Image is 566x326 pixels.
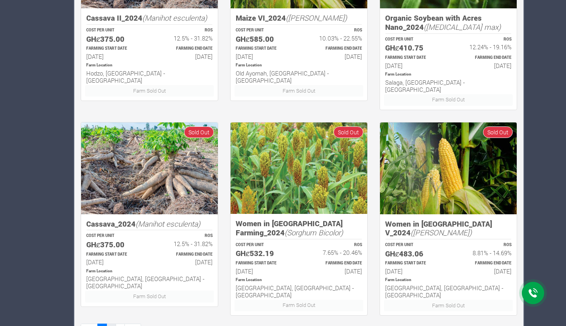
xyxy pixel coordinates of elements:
p: Location of Farm [236,277,362,283]
h6: [GEOGRAPHIC_DATA], [GEOGRAPHIC_DATA] - [GEOGRAPHIC_DATA] [86,275,213,289]
p: Estimated Farming End Date [306,46,362,52]
p: Estimated Farming Start Date [385,260,441,266]
p: ROS [456,242,512,248]
h6: [DATE] [306,53,362,60]
h6: [GEOGRAPHIC_DATA], [GEOGRAPHIC_DATA] - [GEOGRAPHIC_DATA] [385,284,512,299]
h6: [DATE] [385,268,441,275]
p: COST PER UNIT [236,242,292,248]
p: COST PER UNIT [86,27,142,33]
h5: Organic Soybean with Acres Nano_2024 [385,14,512,31]
i: (Manihot esculenta) [136,219,200,229]
p: ROS [306,242,362,248]
p: Estimated Farming Start Date [236,260,292,266]
p: Estimated Farming Start Date [86,252,142,258]
h5: Cassava_2024 [86,219,213,229]
h5: Cassava II_2024 [86,14,213,23]
h6: 8.81% - 14.69% [456,249,512,256]
span: Sold Out [184,126,214,138]
h6: 7.65% - 20.46% [306,249,362,256]
span: Sold Out [483,126,513,138]
h6: [DATE] [236,53,292,60]
h6: [DATE] [385,62,441,69]
h6: [DATE] [86,53,142,60]
h6: [DATE] [157,258,213,266]
h6: [DATE] [456,268,512,275]
p: ROS [306,27,362,33]
h6: [DATE] [456,62,512,69]
i: ([MEDICAL_DATA] max) [424,22,501,32]
p: Location of Farm [86,62,213,68]
h5: GHȼ375.00 [86,240,142,249]
h5: GHȼ532.19 [236,249,292,258]
p: COST PER UNIT [86,233,142,239]
h6: Salaga, [GEOGRAPHIC_DATA] - [GEOGRAPHIC_DATA] [385,79,512,93]
p: COST PER UNIT [385,37,441,43]
h5: Women in [GEOGRAPHIC_DATA] V_2024 [385,219,512,237]
p: Estimated Farming End Date [306,260,362,266]
h6: [DATE] [86,258,142,266]
p: ROS [456,37,512,43]
h6: 12.5% - 31.82% [157,240,213,247]
p: Estimated Farming Start Date [385,55,441,61]
h6: Old Ayomah, [GEOGRAPHIC_DATA] - [GEOGRAPHIC_DATA] [236,70,362,84]
span: Sold Out [333,126,363,138]
h5: GHȼ375.00 [86,35,142,44]
h6: 12.5% - 31.82% [157,35,213,42]
p: Estimated Farming End Date [456,260,512,266]
i: ([PERSON_NAME]) [411,227,472,237]
p: ROS [157,27,213,33]
h6: [DATE] [236,268,292,275]
h5: Maize VI_2024 [236,14,362,23]
p: ROS [157,233,213,239]
h6: [DATE] [306,268,362,275]
h5: GHȼ585.00 [236,35,292,44]
p: Location of Farm [385,277,512,283]
i: (Manihot esculenta) [142,13,207,23]
h5: GHȼ483.06 [385,249,441,258]
h6: 10.03% - 22.55% [306,35,362,42]
h6: [GEOGRAPHIC_DATA], [GEOGRAPHIC_DATA] - [GEOGRAPHIC_DATA] [236,284,362,299]
h5: GHȼ410.75 [385,43,441,52]
img: growforme image [231,122,367,214]
i: (Sorghum Bicolor) [285,227,343,237]
img: growforme image [81,122,218,214]
p: Estimated Farming End Date [456,55,512,61]
h6: [DATE] [157,53,213,60]
h6: Hodzo, [GEOGRAPHIC_DATA] - [GEOGRAPHIC_DATA] [86,70,213,84]
h5: Women in [GEOGRAPHIC_DATA] Farming_2024 [236,219,362,237]
i: ([PERSON_NAME]) [286,13,347,23]
p: Location of Farm [86,268,213,274]
h6: 12.24% - 19.16% [456,43,512,50]
p: Estimated Farming Start Date [86,46,142,52]
p: COST PER UNIT [236,27,292,33]
p: Estimated Farming End Date [157,252,213,258]
p: Location of Farm [236,62,362,68]
img: growforme image [380,122,517,214]
p: Estimated Farming End Date [157,46,213,52]
p: Estimated Farming Start Date [236,46,292,52]
p: COST PER UNIT [385,242,441,248]
p: Location of Farm [385,72,512,78]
